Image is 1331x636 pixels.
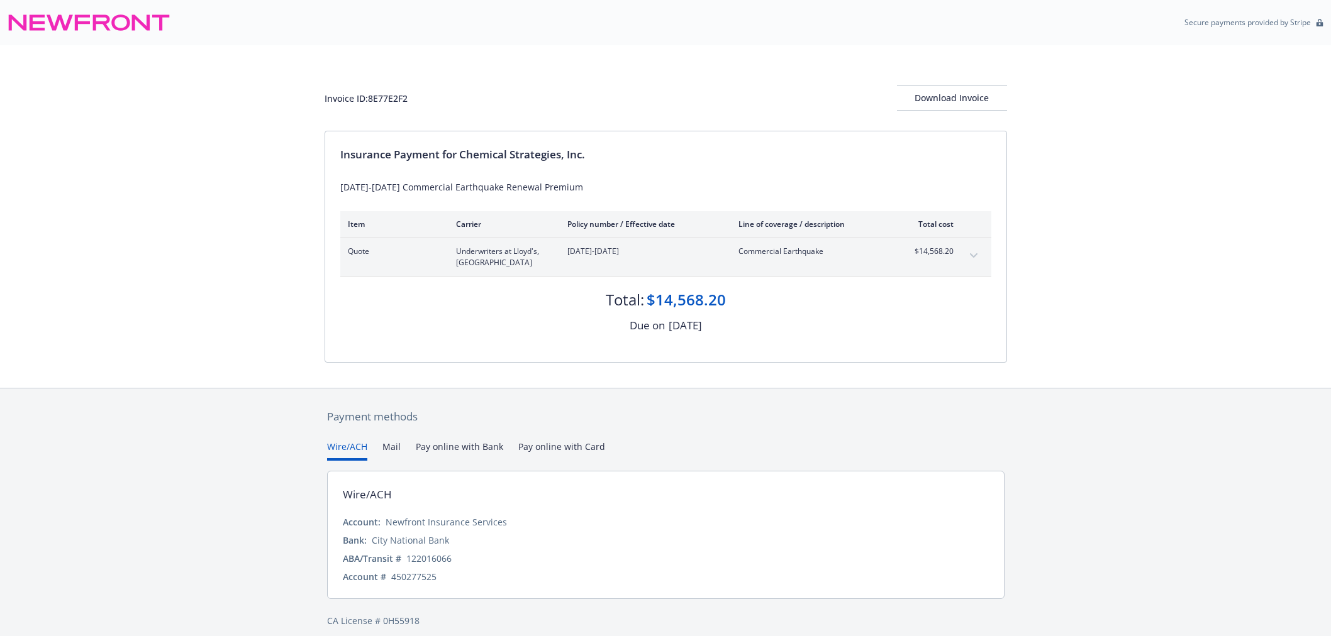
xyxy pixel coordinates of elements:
div: Account # [343,570,386,583]
span: Underwriters at Lloyd's, [GEOGRAPHIC_DATA] [456,246,547,268]
div: CA License # 0H55918 [327,614,1005,627]
button: Download Invoice [897,85,1007,111]
div: Bank: [343,534,367,547]
button: Pay online with Card [518,440,605,461]
div: ABA/Transit # [343,552,401,565]
div: Due on [630,317,665,334]
div: Policy number / Effective date [567,219,718,229]
div: [DATE] [669,317,702,334]
span: Commercial Earthquake [738,246,886,257]
span: $14,568.20 [906,246,954,257]
div: Insurance Payment for Chemical Strategies, Inc. [340,146,991,163]
div: Wire/ACH [343,486,392,503]
div: [DATE]-[DATE] Commercial Earthquake Renewal Premium [340,180,991,194]
p: Secure payments provided by Stripe [1184,17,1311,28]
div: Account: [343,515,381,529]
div: Total cost [906,219,954,229]
div: $14,568.20 [647,289,726,310]
span: Quote [348,246,436,257]
div: Invoice ID: 8E77E2F2 [325,92,408,105]
div: 450277525 [391,570,437,583]
div: Total: [606,289,644,310]
div: 122016066 [406,552,452,565]
div: Item [348,219,436,229]
span: [DATE]-[DATE] [567,246,718,257]
div: City National Bank [372,534,449,547]
div: Line of coverage / description [738,219,886,229]
button: expand content [964,246,984,266]
button: Wire/ACH [327,440,367,461]
button: Pay online with Bank [416,440,503,461]
div: Newfront Insurance Services [386,515,507,529]
button: Mail [382,440,401,461]
div: Payment methods [327,408,1005,425]
div: Carrier [456,219,547,229]
div: QuoteUnderwriters at Lloyd's, [GEOGRAPHIC_DATA][DATE]-[DATE]Commercial Earthquake$14,568.20expand... [340,238,991,276]
div: Download Invoice [897,86,1007,110]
